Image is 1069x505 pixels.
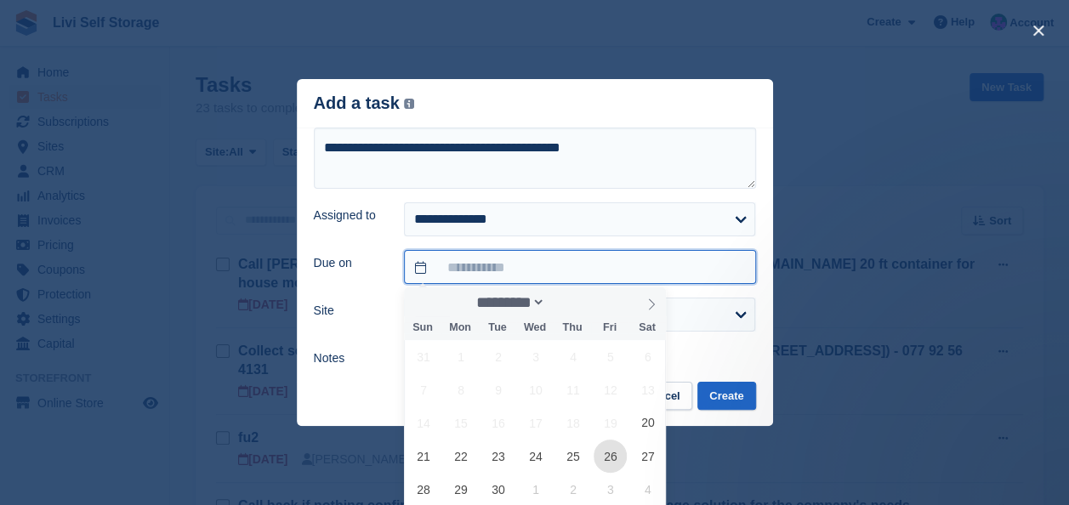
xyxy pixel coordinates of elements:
[444,340,477,373] span: September 1, 2025
[519,440,552,473] span: September 24, 2025
[594,373,627,406] span: September 12, 2025
[519,340,552,373] span: September 3, 2025
[519,373,552,406] span: September 10, 2025
[444,406,477,440] span: September 15, 2025
[404,99,414,109] img: icon-info-grey-7440780725fd019a000dd9b08b2336e03edf1995a4989e88bcd33f0948082b44.svg
[481,440,515,473] span: September 23, 2025
[314,254,384,272] label: Due on
[594,406,627,440] span: September 19, 2025
[314,302,384,320] label: Site
[516,322,554,333] span: Wed
[556,373,589,406] span: September 11, 2025
[628,322,666,333] span: Sat
[481,340,515,373] span: September 2, 2025
[556,440,589,473] span: September 25, 2025
[545,293,599,311] input: Year
[591,322,628,333] span: Fri
[594,340,627,373] span: September 5, 2025
[407,340,440,373] span: August 31, 2025
[471,293,546,311] select: Month
[631,340,664,373] span: September 6, 2025
[441,322,479,333] span: Mon
[697,382,755,410] button: Create
[314,94,415,113] div: Add a task
[519,406,552,440] span: September 17, 2025
[594,440,627,473] span: September 26, 2025
[631,440,664,473] span: September 27, 2025
[481,373,515,406] span: September 9, 2025
[554,322,591,333] span: Thu
[444,373,477,406] span: September 8, 2025
[314,207,384,224] label: Assigned to
[556,340,589,373] span: September 4, 2025
[314,349,384,367] label: Notes
[407,440,440,473] span: September 21, 2025
[407,373,440,406] span: September 7, 2025
[404,322,441,333] span: Sun
[631,406,664,440] span: September 20, 2025
[479,322,516,333] span: Tue
[1025,17,1052,44] button: close
[481,406,515,440] span: September 16, 2025
[444,440,477,473] span: September 22, 2025
[407,406,440,440] span: September 14, 2025
[631,373,664,406] span: September 13, 2025
[556,406,589,440] span: September 18, 2025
